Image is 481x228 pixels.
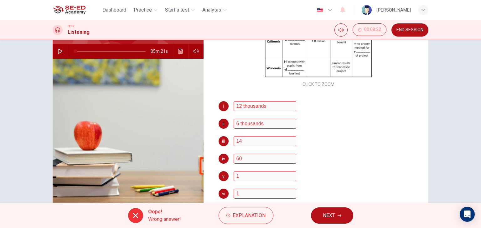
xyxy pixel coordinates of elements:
a: SE-ED Academy logo [53,4,100,16]
div: Open Intercom Messenger [460,207,475,222]
button: Click to see the audio transcription [176,44,186,59]
span: Oops! [148,208,181,216]
input: teachers [234,154,296,164]
span: Practice [134,6,152,14]
span: 05m 21s [151,44,173,59]
img: SE-ED Academy logo [53,4,85,16]
h1: Listening [68,28,90,36]
span: v [222,174,225,178]
span: END SESSION [396,27,423,32]
button: Dashboard [100,4,129,16]
span: 00:08:22 [364,27,381,32]
span: vi [222,191,225,196]
span: Start a test [165,6,189,14]
span: iii [222,139,225,143]
button: 00:08:22 [353,23,386,36]
input: minority [234,119,296,129]
button: Practice [131,4,160,16]
span: NEXT [323,211,335,220]
img: Profile picture [362,5,372,15]
img: Effects of Reducing Class Sizes [53,59,204,211]
div: [PERSON_NAME] [377,6,411,14]
span: i [223,104,224,108]
input: poor [234,189,296,199]
span: ii [223,121,225,126]
button: NEXT [311,207,353,224]
input: all [234,136,296,146]
input: evaluation; the evaluation; [234,171,296,181]
input: 12000; 12,000; 12.000; twelve thousand; [234,101,296,111]
div: Mute [334,23,348,37]
button: END SESSION [391,23,428,37]
button: Explanation [219,207,273,224]
button: Start a test [163,4,197,16]
div: Hide [353,23,386,37]
img: en [316,8,324,12]
span: iv [222,156,225,161]
span: CEFR [68,24,74,28]
span: Analysis [202,6,221,14]
span: Dashboard [102,6,126,14]
span: Wrong answer! [148,216,181,223]
button: Analysis [200,4,229,16]
span: Explanation [233,211,266,220]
